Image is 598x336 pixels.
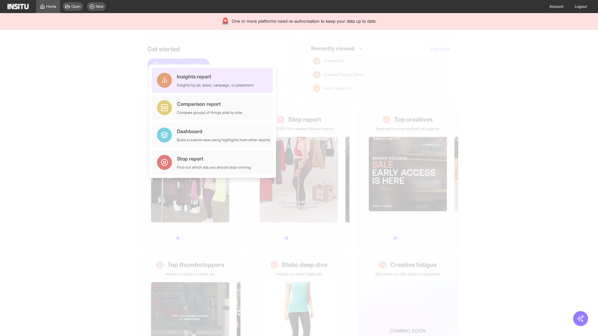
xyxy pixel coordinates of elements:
[177,165,251,170] div: Find out which ads you should stop running
[7,4,29,9] img: Logo
[177,73,254,80] div: Insights report
[177,100,242,108] div: Comparison report
[232,18,377,24] span: One or more platforms need re-authorisation to keep your data up to date.
[177,83,254,88] div: Insights by ad, adset, campaign, or placement
[177,155,251,162] div: Stop report
[177,128,270,135] div: Dashboard
[46,4,56,9] span: Home
[177,138,270,142] div: Build a custom view using highlights from other reports
[221,17,229,26] div: 🚨
[177,110,242,115] div: Compare groups of things side by side
[96,4,103,9] span: New
[71,4,81,9] span: Open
